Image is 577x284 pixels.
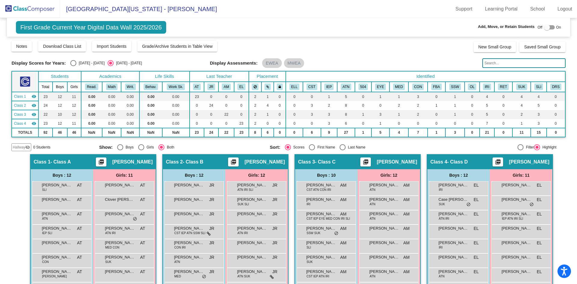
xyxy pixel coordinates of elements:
[38,41,86,52] button: Download Class List
[321,101,337,110] td: 2
[204,82,218,92] th: Jamie Raatz
[337,101,355,110] td: 8
[32,103,36,108] mat-icon: visibility
[408,92,427,101] td: 3
[162,92,190,101] td: 0.00
[480,128,494,137] td: 21
[97,159,105,167] mat-icon: picture_as_pdf
[494,82,512,92] th: Retained
[524,145,534,150] div: Filter
[12,92,38,101] td: Ashley Thompson - Class A
[531,92,546,101] td: 4
[32,94,36,99] mat-icon: visibility
[431,84,442,90] button: FBA
[12,119,38,128] td: Elaine Letourneau - Class D
[38,92,53,101] td: 23
[139,92,162,101] td: 0.00
[234,101,249,110] td: 0
[234,110,249,119] td: 0
[204,110,218,119] td: 0
[53,82,67,92] th: Boys
[408,82,427,92] th: Conners Completed
[298,159,315,165] span: Class 3
[67,119,81,128] td: 11
[303,110,321,119] td: 3
[25,145,30,150] mat-icon: visibility_off
[355,128,371,137] td: 1
[307,84,317,90] button: CST
[341,84,351,90] button: ATN
[445,110,465,119] td: 1
[295,169,358,181] div: Boys : 10
[451,4,477,14] a: Support
[286,92,303,101] td: 0
[245,159,285,165] span: [PERSON_NAME]
[286,101,303,110] td: 0
[321,92,337,101] td: 1
[261,82,274,92] th: Keep with students
[102,110,121,119] td: 0.00
[261,101,274,110] td: 4
[137,41,218,52] button: Grade/Archive Students in Table View
[121,110,139,119] td: 0.00
[193,84,201,90] button: AT
[478,44,511,49] span: New Small Group
[67,92,81,101] td: 11
[337,128,355,137] td: 27
[371,101,389,110] td: 0
[190,71,249,82] th: Last Teacher
[428,128,445,137] td: 1
[261,110,274,119] td: 1
[355,110,371,119] td: 1
[81,110,102,119] td: 0.00
[162,119,190,128] td: 0.00
[50,159,71,165] span: - Class A
[139,128,162,137] td: NaN
[465,119,480,128] td: 0
[102,119,121,128] td: 0.00
[99,144,265,150] mat-radio-group: Select an option
[274,92,286,101] td: 0
[445,92,465,101] td: 1
[190,92,204,101] td: 23
[249,82,261,92] th: Keep away students
[218,101,234,110] td: 0
[218,92,234,101] td: 0
[125,84,136,90] button: Writ.
[121,92,139,101] td: 0.00
[540,145,557,150] div: Highlight
[324,84,334,90] button: IEP
[234,92,249,101] td: 0
[321,128,337,137] td: 9
[516,84,527,90] button: SUK
[261,92,274,101] td: 1
[93,169,156,181] div: Girls: 11
[11,41,32,52] button: Notes
[337,82,355,92] th: Poor Attendance
[14,121,26,126] span: Class 4
[162,110,190,119] td: 0.00
[261,119,274,128] td: 0
[274,110,286,119] td: 0
[166,159,183,165] span: Class 2
[465,101,480,110] td: 0
[360,157,371,166] button: Print Students Details
[234,128,249,137] td: 23
[538,25,542,30] span: Off
[204,119,218,128] td: 0
[16,44,27,49] span: Notes
[67,110,81,119] td: 12
[547,101,565,110] td: 0
[483,84,491,90] button: IRI
[210,60,258,66] span: Display Assessments:
[480,110,494,119] td: 5
[465,110,480,119] td: 0
[465,128,480,137] td: 0
[204,92,218,101] td: 0
[163,169,225,181] div: Boys : 12
[81,101,102,110] td: 0.00
[389,110,408,119] td: 1
[321,110,337,119] td: 3
[556,25,561,30] span: On
[14,112,26,117] span: Class 3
